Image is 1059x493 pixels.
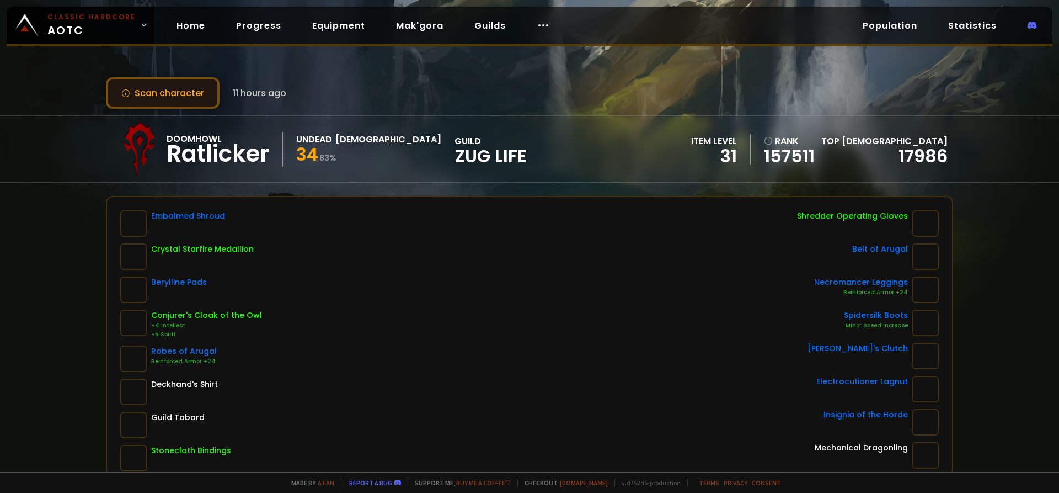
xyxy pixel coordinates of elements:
a: Buy me a coffee [456,479,511,487]
div: item level [691,134,737,148]
a: Terms [699,479,719,487]
div: guild [454,134,527,165]
div: Top [821,134,948,148]
img: item-6324 [120,346,147,372]
div: Embalmed Shroud [151,210,225,222]
a: Consent [752,479,781,487]
span: Made by [285,479,334,487]
a: Equipment [303,14,374,37]
a: Home [168,14,214,37]
a: a fan [318,479,334,487]
div: Mechanical Dragonling [815,442,908,454]
a: 17986 [898,144,948,168]
span: v. d752d5 - production [614,479,681,487]
a: Mak'gora [387,14,452,37]
div: Crystal Starfire Medallion [151,243,254,255]
img: item-6392 [912,243,939,270]
div: rank [764,134,815,148]
img: item-16740 [912,210,939,237]
a: Progress [227,14,290,37]
div: Necromancer Leggings [814,277,908,288]
div: Robes of Arugal [151,346,217,357]
div: Belt of Arugal [852,243,908,255]
img: item-2277 [912,277,939,303]
span: [DEMOGRAPHIC_DATA] [842,135,948,147]
img: item-5976 [120,412,147,438]
div: Reinforced Armor +24 [814,288,908,297]
div: Reinforced Armor +24 [151,357,217,366]
div: +5 Spirit [151,330,262,339]
a: 157511 [764,148,815,165]
a: [DOMAIN_NAME] [560,479,608,487]
div: 31 [691,148,737,165]
a: Population [854,14,926,37]
img: item-4396 [912,442,939,469]
img: item-6693 [912,343,939,369]
a: Report a bug [349,479,392,487]
img: item-5107 [120,379,147,405]
small: 83 % [319,152,336,163]
div: +4 Intellect [151,321,262,330]
div: Doomhowl [167,132,269,146]
div: Spidersilk Boots [844,310,908,321]
span: AOTC [47,12,136,39]
a: Classic HardcoreAOTC [7,7,154,44]
div: Electrocutioner Lagnut [816,376,908,388]
div: Ratlicker [167,146,269,162]
div: Undead [296,132,332,146]
div: Deckhand's Shirt [151,379,218,390]
div: Guild Tabard [151,412,205,423]
span: Zug Life [454,148,527,165]
a: Privacy [724,479,747,487]
img: item-5003 [120,243,147,270]
img: item-4320 [912,310,939,336]
div: Stonecloth Bindings [151,445,231,457]
span: 34 [296,142,318,167]
img: item-9847 [120,310,147,336]
span: Support me, [408,479,511,487]
div: Insignia of the Horde [823,409,908,421]
a: Guilds [466,14,515,37]
div: Minor Speed Increase [844,321,908,330]
img: item-9447 [912,376,939,402]
img: item-4197 [120,277,147,303]
div: [DEMOGRAPHIC_DATA] [335,132,441,146]
img: item-14416 [120,445,147,471]
img: item-209621 [912,409,939,436]
div: Berylline Pads [151,277,207,288]
a: Statistics [939,14,1005,37]
img: item-7691 [120,210,147,237]
small: Classic Hardcore [47,12,136,22]
button: Scan character [106,77,220,109]
span: 11 hours ago [233,86,286,100]
div: Shredder Operating Gloves [797,210,908,222]
div: [PERSON_NAME]'s Clutch [807,343,908,354]
div: Conjurer's Cloak of the Owl [151,310,262,321]
span: Checkout [517,479,608,487]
